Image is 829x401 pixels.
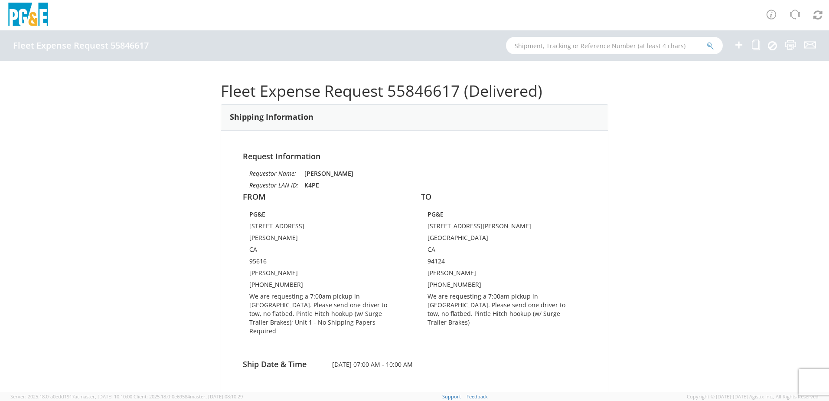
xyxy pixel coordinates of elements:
td: 95616 [249,257,401,269]
strong: PG&E [249,210,265,218]
h1: Fleet Expense Request 55846617 (Delivered) [221,82,608,100]
h3: Shipping Information [230,113,313,122]
td: [PERSON_NAME] [249,269,401,280]
span: master, [DATE] 10:10:00 [79,393,132,400]
strong: K4PE [304,181,319,189]
span: Server: 2025.18.0-a0edd1917ac [10,393,132,400]
td: CA [428,245,580,257]
a: Support [442,393,461,400]
i: Requestor LAN ID: [249,181,298,189]
td: [GEOGRAPHIC_DATA] [428,233,580,245]
i: Requestor Name: [249,169,296,177]
span: Copyright © [DATE]-[DATE] Agistix Inc., All Rights Reserved [687,393,819,400]
strong: [PERSON_NAME] [304,169,353,177]
span: master, [DATE] 08:10:29 [190,393,243,400]
span: [DATE] 07:00 AM - 10:00 AM [326,360,504,369]
td: [PHONE_NUMBER] [428,280,580,292]
td: [STREET_ADDRESS] [249,222,401,233]
input: Shipment, Tracking or Reference Number (at least 4 chars) [506,37,723,54]
img: pge-logo-06675f144f4cfa6a6814.png [7,3,50,28]
td: We are requesting a 7:00am pickup in [GEOGRAPHIC_DATA]. Please send one driver to tow, no flatbed... [249,292,401,339]
span: Client: 2025.18.0-0e69584 [134,393,243,400]
h4: Ship Date & Time [236,360,326,369]
td: [STREET_ADDRESS][PERSON_NAME] [428,222,580,233]
td: 94124 [428,257,580,269]
td: [PERSON_NAME] [428,269,580,280]
strong: PG&E [428,210,444,218]
a: Feedback [467,393,488,400]
h4: TO [421,193,586,201]
h4: FROM [243,193,408,201]
td: [PHONE_NUMBER] [249,280,401,292]
td: CA [249,245,401,257]
h4: Request Information [243,152,586,161]
td: We are requesting a 7:00am pickup in [GEOGRAPHIC_DATA]. Please send one driver to tow, no flatbed... [428,292,580,330]
h4: Fleet Expense Request 55846617 [13,41,149,50]
td: [PERSON_NAME] [249,233,401,245]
